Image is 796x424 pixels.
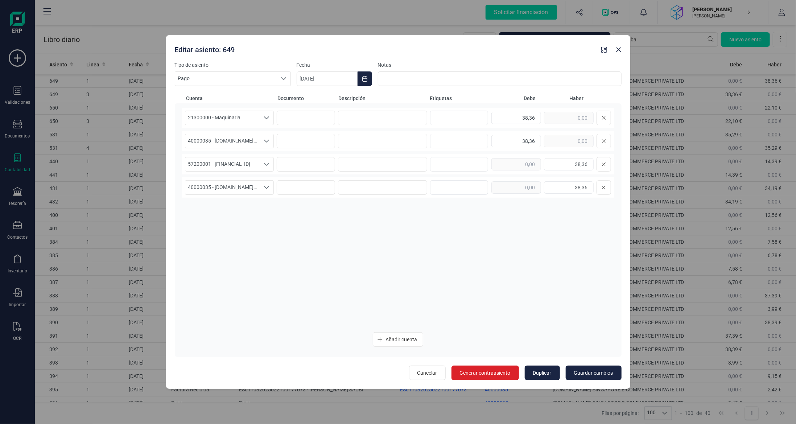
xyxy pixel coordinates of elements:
span: Etiquetas [430,95,488,102]
div: Seleccione una cuenta [260,111,274,125]
input: 0,00 [544,181,594,194]
input: 0,00 [491,158,541,170]
span: Haber [539,95,584,102]
span: Documento [278,95,336,102]
button: Choose Date [358,71,372,86]
button: Duplicar [525,366,560,380]
span: Añadir cuenta [385,336,417,343]
button: Añadir cuenta [373,332,423,347]
input: 0,00 [491,135,541,147]
span: Generar contraasiento [460,369,511,376]
span: 57200001 - [FINANCIAL_ID] [185,157,260,171]
input: 0,00 [491,181,541,194]
span: Cuenta [186,95,275,102]
span: Guardar cambios [574,369,613,376]
span: Duplicar [533,369,552,376]
span: Debe [491,95,536,102]
label: Fecha [297,61,372,69]
input: 0,00 [544,112,594,124]
button: Generar contraasiento [451,366,519,380]
div: Seleccione una cuenta [260,181,274,194]
span: 21300000 - Maquinaria [185,111,260,125]
span: 40000035 - [DOMAIN_NAME] SINGAPORE E-COMMERCE PRIVATE LTD [185,134,260,148]
span: Cancelar [417,369,437,376]
span: 40000035 - [DOMAIN_NAME] SINGAPORE E-COMMERCE PRIVATE LTD [185,181,260,194]
button: Guardar cambios [566,366,622,380]
div: Seleccione una cuenta [260,134,274,148]
div: Editar asiento: 649 [172,42,598,55]
span: Descripción [339,95,427,102]
label: Tipo de asiento [175,61,291,69]
input: 0,00 [544,135,594,147]
div: Seleccione una cuenta [260,157,274,171]
input: 0,00 [491,112,541,124]
input: 0,00 [544,158,594,170]
label: Notas [378,61,622,69]
span: Pago [175,72,277,86]
button: Cancelar [409,366,446,380]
